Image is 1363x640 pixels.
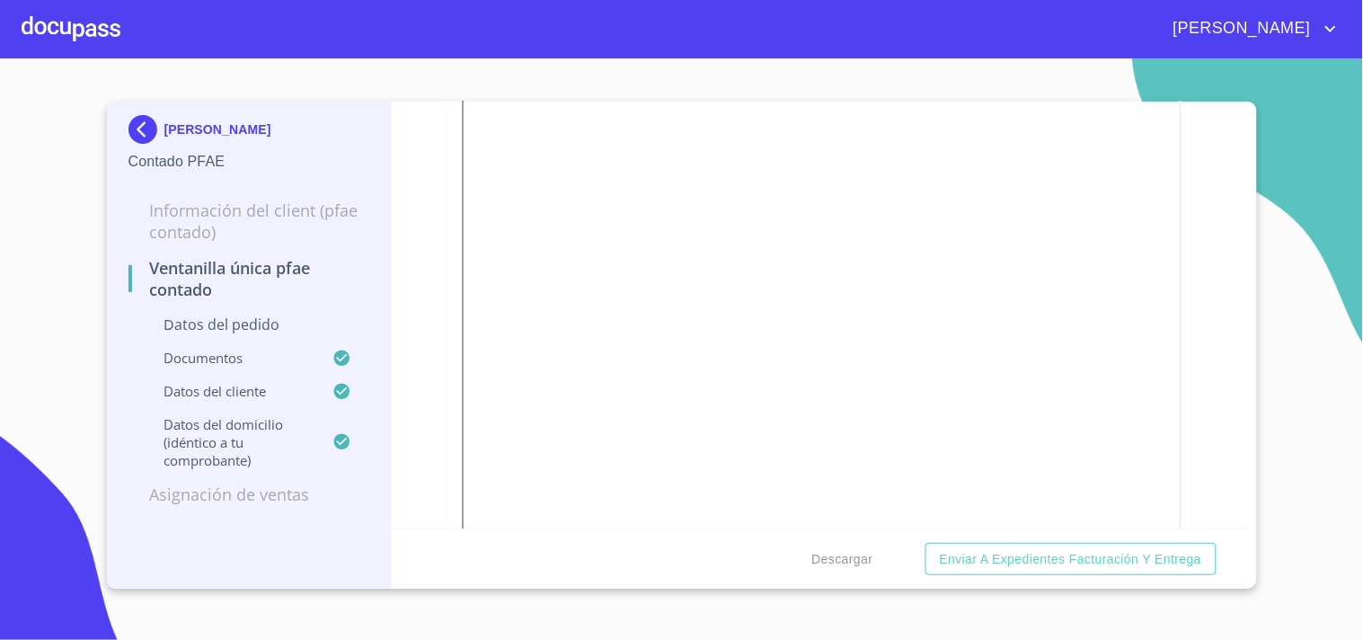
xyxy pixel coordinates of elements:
div: [PERSON_NAME] [128,115,370,151]
button: Enviar a Expedientes Facturación y Entrega [925,543,1217,576]
span: Descargar [812,548,873,571]
img: Docupass spot blue [128,115,164,144]
p: Ventanilla única PFAE contado [128,257,370,300]
p: [PERSON_NAME] [164,122,271,137]
span: Enviar a Expedientes Facturación y Entrega [940,548,1202,571]
p: Contado PFAE [128,151,370,173]
p: Datos del cliente [128,382,333,400]
p: Información del Client (PFAE contado) [128,200,370,243]
p: Asignación de Ventas [128,484,370,505]
span: [PERSON_NAME] [1160,14,1320,43]
button: account of current user [1160,14,1341,43]
button: Descargar [805,543,881,576]
p: Datos del pedido [128,315,370,334]
p: Datos del domicilio (idéntico a tu comprobante) [128,415,333,469]
iframe: Constancia de situación fiscal [462,87,1182,571]
p: Documentos [128,349,333,367]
